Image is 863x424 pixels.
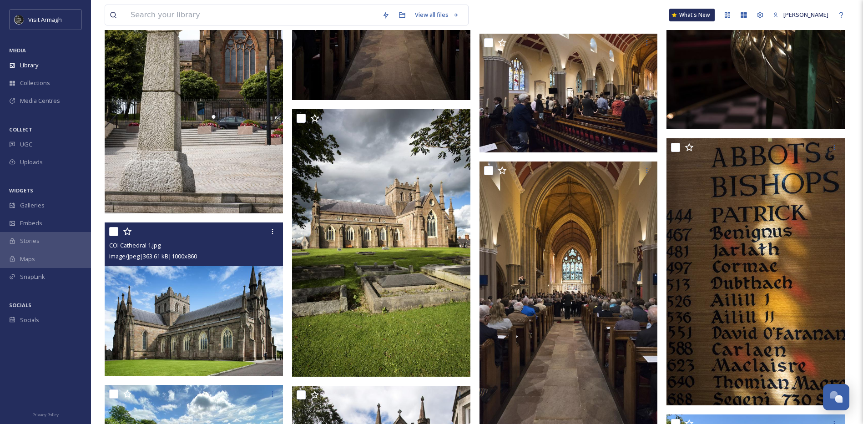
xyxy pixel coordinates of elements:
[783,10,828,19] span: [PERSON_NAME]
[479,34,658,153] img: Interior shot of pews and congregation COI cathedral landscape Chris Hill 2015.jpg
[9,187,33,194] span: WIDGETS
[32,409,59,419] a: Privacy Policy
[9,47,26,54] span: MEDIA
[32,412,59,418] span: Privacy Policy
[669,9,715,21] a: What's New
[20,61,38,70] span: Library
[20,237,40,245] span: Stories
[20,316,39,324] span: Socials
[292,109,470,377] img: Exterior of COI Cathedral including graves portrait Chris Hill 2015.jpg
[20,79,50,87] span: Collections
[15,15,24,24] img: THE-FIRST-PLACE-VISIT-ARMAGH.COM-BLACK.jpg
[9,302,31,308] span: SOCIALS
[666,138,845,406] img: Close up of Abbots and Bishops COI Cathedral Chris Hill 2015 Portrait.jpg
[823,384,849,410] button: Open Chat
[20,140,32,149] span: UGC
[126,5,378,25] input: Search your library
[105,222,283,376] img: COI Cathedral 1.jpg
[20,219,42,227] span: Embeds
[20,201,45,210] span: Galleries
[768,6,833,24] a: [PERSON_NAME]
[109,252,197,260] span: image/jpeg | 363.61 kB | 1000 x 860
[410,6,464,24] a: View all files
[109,241,161,249] span: COI Cathedral 1.jpg
[28,15,62,24] span: Visit Armagh
[9,126,32,133] span: COLLECT
[20,255,35,263] span: Maps
[20,158,43,167] span: Uploads
[20,273,45,281] span: SnapLink
[20,96,60,105] span: Media Centres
